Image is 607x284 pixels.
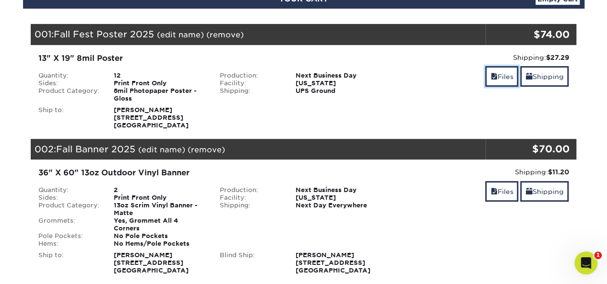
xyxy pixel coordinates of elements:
[213,202,288,209] div: Shipping:
[107,87,213,102] div: 8mil Photopaper Poster - Gloss
[157,30,204,39] a: (edit name)
[31,240,107,248] div: Hems:
[213,251,288,274] div: Blind Ship:
[490,73,497,80] span: files
[38,53,387,64] div: 13" X 19" 8mil Poster
[114,106,189,129] strong: [PERSON_NAME] [STREET_ADDRESS] [GEOGRAPHIC_DATA]
[114,251,189,274] strong: [PERSON_NAME] [STREET_ADDRESS] [GEOGRAPHIC_DATA]
[31,186,107,194] div: Quantity:
[288,72,394,80] div: Next Business Day
[107,186,213,194] div: 2
[107,72,213,80] div: 12
[486,27,570,42] div: $74.00
[31,139,486,160] div: 002:
[54,29,154,39] span: ​Fall Fest Poster 2025
[107,232,213,240] div: No Pole Pockets
[107,80,213,87] div: Print Front Only
[31,194,107,202] div: Sides:
[288,87,394,95] div: UPS Ground
[547,168,569,176] strong: $11.20
[574,251,597,274] iframe: Intercom live chat
[485,66,518,87] a: Files
[188,145,225,154] a: (remove)
[31,202,107,217] div: Product Category:
[213,186,288,194] div: Production:
[31,87,107,102] div: Product Category:
[296,251,370,274] strong: [PERSON_NAME] [STREET_ADDRESS] [GEOGRAPHIC_DATA]
[525,73,532,80] span: shipping
[31,106,107,129] div: Ship to:
[402,53,569,62] div: Shipping:
[213,80,288,87] div: Facility:
[520,66,569,87] a: Shipping
[31,217,107,232] div: Grommets:
[546,54,569,61] strong: $27.29
[38,167,387,179] div: 36" X 60" 13oz Outdoor Vinyl Banner
[213,194,288,202] div: Facility:
[107,194,213,202] div: Print Front Only
[525,188,532,195] span: shipping
[288,194,394,202] div: [US_STATE]
[56,144,135,154] span: Fall Banner 2025
[213,72,288,80] div: Production:
[288,186,394,194] div: Next Business Day
[402,167,569,177] div: Shipping:
[138,145,185,154] a: (edit name)
[206,30,244,39] a: (remove)
[490,188,497,195] span: files
[31,232,107,240] div: Pole Pockets:
[31,72,107,80] div: Quantity:
[31,80,107,87] div: Sides:
[485,181,518,202] a: Files
[213,87,288,95] div: Shipping:
[31,24,486,45] div: 001:
[288,80,394,87] div: [US_STATE]
[288,202,394,209] div: Next Day Everywhere
[520,181,569,202] a: Shipping
[107,202,213,217] div: 13oz Scrim Vinyl Banner - Matte
[594,251,602,259] span: 1
[486,142,570,156] div: $70.00
[107,217,213,232] div: Yes, Grommet All 4 Corners
[107,240,213,248] div: No Hems/Pole Pockets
